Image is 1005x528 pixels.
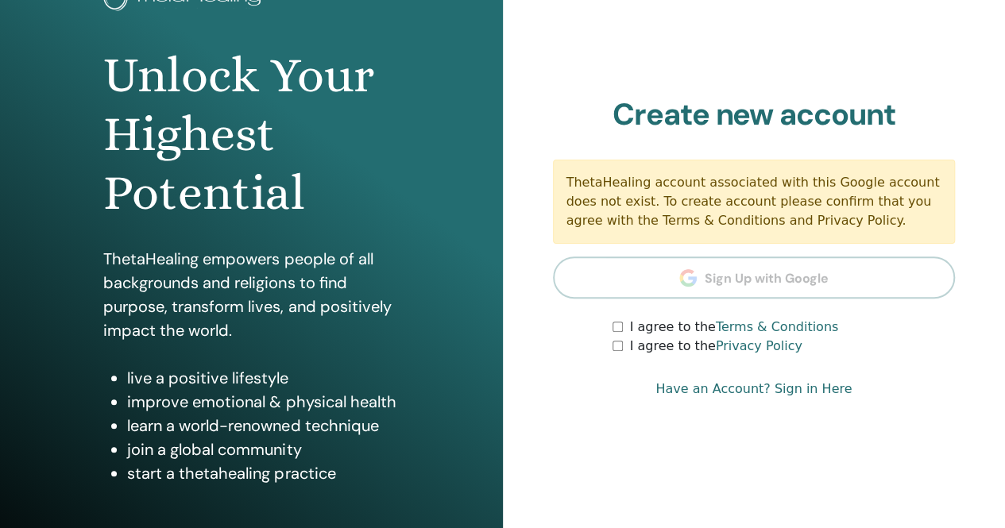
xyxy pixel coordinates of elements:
[553,97,956,133] h2: Create new account
[629,337,802,356] label: I agree to the
[127,461,399,485] li: start a thetahealing practice
[127,390,399,414] li: improve emotional & physical health
[716,319,838,334] a: Terms & Conditions
[127,366,399,390] li: live a positive lifestyle
[716,338,802,353] a: Privacy Policy
[127,414,399,437] li: learn a world-renowned technique
[127,437,399,461] li: join a global community
[553,160,956,244] div: ThetaHealing account associated with this Google account does not exist. To create account please...
[655,380,852,399] a: Have an Account? Sign in Here
[629,318,838,337] label: I agree to the
[103,247,399,342] p: ThetaHealing empowers people of all backgrounds and religions to find purpose, transform lives, a...
[103,46,399,223] h1: Unlock Your Highest Potential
